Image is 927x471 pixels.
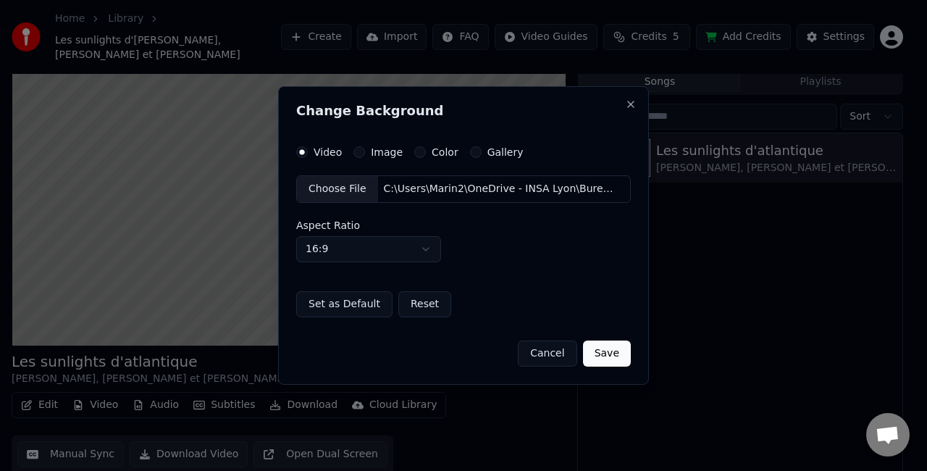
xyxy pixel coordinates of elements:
[432,147,458,157] label: Color
[583,341,631,367] button: Save
[398,291,451,317] button: Reset
[297,176,378,202] div: Choose File
[371,147,403,157] label: Image
[296,220,631,230] label: Aspect Ratio
[296,291,393,317] button: Set as Default
[314,147,342,157] label: Video
[296,104,631,117] h2: Change Background
[487,147,524,157] label: Gallery
[518,341,576,367] button: Cancel
[378,182,624,196] div: C:\Users\Marin2\OneDrive - INSA Lyon\Bureau\[PERSON_NAME]\Karaoke1.mp4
